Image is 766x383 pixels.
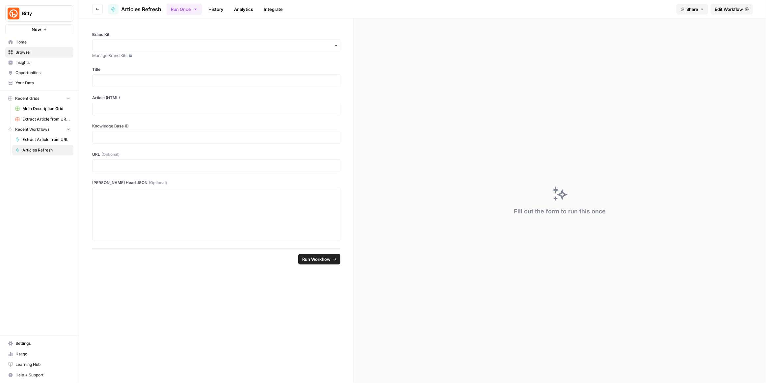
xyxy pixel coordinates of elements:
span: Home [15,39,70,45]
button: Run Once [167,4,202,15]
span: Browse [15,49,70,55]
a: Browse [5,47,73,58]
span: Articles Refresh [22,147,70,153]
a: Extract Article from URL Grid [12,114,73,124]
button: New [5,24,73,34]
div: Fill out the form to run this once [514,207,606,216]
span: New [32,26,41,33]
a: Your Data [5,78,73,88]
a: History [204,4,227,14]
label: Title [92,67,340,72]
a: Usage [5,349,73,359]
img: Bitly Logo [8,8,19,19]
a: Opportunities [5,68,73,78]
button: Help + Support [5,370,73,380]
a: Learning Hub [5,359,73,370]
button: Workspace: Bitly [5,5,73,22]
a: Meta Description Grid [12,103,73,114]
label: [PERSON_NAME] Head JSON [92,180,340,186]
span: Share [686,6,698,13]
a: Manage Brand Kits [92,53,340,59]
span: Articles Refresh [121,5,161,13]
a: Edit Workflow [711,4,753,14]
span: Recent Grids [15,96,39,101]
label: URL [92,151,340,157]
span: Usage [15,351,70,357]
span: Help + Support [15,372,70,378]
a: Insights [5,57,73,68]
span: (Optional) [101,151,119,157]
span: Run Workflow [302,256,330,262]
span: Your Data [15,80,70,86]
span: Learning Hub [15,362,70,368]
a: Home [5,37,73,47]
label: Brand Kit [92,32,340,38]
span: Opportunities [15,70,70,76]
label: Article (HTML) [92,95,340,101]
span: Recent Workflows [15,126,49,132]
a: Integrate [260,4,287,14]
a: Articles Refresh [108,4,161,14]
span: Edit Workflow [715,6,743,13]
span: Settings [15,341,70,346]
a: Extract Article from URL [12,134,73,145]
button: Run Workflow [298,254,340,264]
a: Articles Refresh [12,145,73,155]
span: Extract Article from URL Grid [22,116,70,122]
span: Meta Description Grid [22,106,70,112]
button: Share [676,4,708,14]
span: Extract Article from URL [22,137,70,143]
label: Knowledge Base ID [92,123,340,129]
a: Settings [5,338,73,349]
span: Bitly [22,10,62,17]
span: Insights [15,60,70,66]
span: (Optional) [149,180,167,186]
button: Recent Grids [5,94,73,103]
button: Recent Workflows [5,124,73,134]
a: Analytics [230,4,257,14]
